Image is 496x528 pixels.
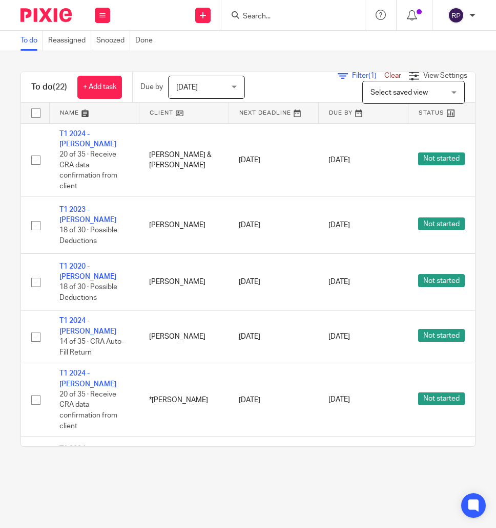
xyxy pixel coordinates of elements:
span: (22) [53,83,67,91]
img: Pixie [20,8,72,22]
td: [DATE] [229,123,318,197]
span: [DATE] [328,278,350,285]
span: [DATE] [328,397,350,404]
span: 14 of 35 · CRA Auto-Fill Return [59,338,124,356]
span: Not started [418,274,465,287]
a: Done [135,31,158,51]
td: [DATE] [229,363,318,437]
h1: To do [31,82,67,93]
a: Snoozed [96,31,130,51]
span: (1) [368,72,377,79]
td: [DATE] [229,437,318,494]
span: 18 of 30 · Possible Deductions [59,227,117,245]
td: [PERSON_NAME] [139,311,229,363]
span: [DATE] [328,222,350,229]
input: Search [242,12,334,21]
a: T1 2024 - [PERSON_NAME] [59,446,116,463]
span: [DATE] [328,157,350,164]
span: 18 of 30 · Possible Deductions [59,283,117,301]
td: [DATE] [229,197,318,254]
span: Not started [418,329,465,342]
a: T1 2020 - [PERSON_NAME] [59,263,116,280]
td: [DATE] [229,254,318,311]
td: [PERSON_NAME] [139,254,229,311]
td: [PERSON_NAME] [139,197,229,254]
span: Select saved view [370,89,428,96]
a: To do [20,31,43,51]
span: Not started [418,152,465,165]
span: 20 of 35 · Receive CRA data confirmation from client [59,391,117,430]
a: T1 2024 - [PERSON_NAME] [59,130,116,148]
p: Due by [140,82,163,92]
span: 20 of 35 · Receive CRA data confirmation from client [59,151,117,190]
span: Not started [418,217,465,230]
span: [DATE] [176,84,198,91]
span: View Settings [423,72,467,79]
a: Reassigned [48,31,91,51]
a: T1 2023 - [PERSON_NAME] [59,206,116,224]
td: [DATE] [229,311,318,363]
a: + Add task [77,76,122,99]
td: [PERSON_NAME] [139,437,229,494]
a: T1 2024 - [PERSON_NAME] [59,317,116,335]
span: Not started [418,392,465,405]
span: Filter [352,72,384,79]
td: [PERSON_NAME] & [PERSON_NAME] [139,123,229,197]
a: T1 2024 - [PERSON_NAME] [59,370,116,387]
img: svg%3E [448,7,464,24]
td: *[PERSON_NAME] [139,363,229,437]
a: Clear [384,72,401,79]
span: [DATE] [328,333,350,340]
